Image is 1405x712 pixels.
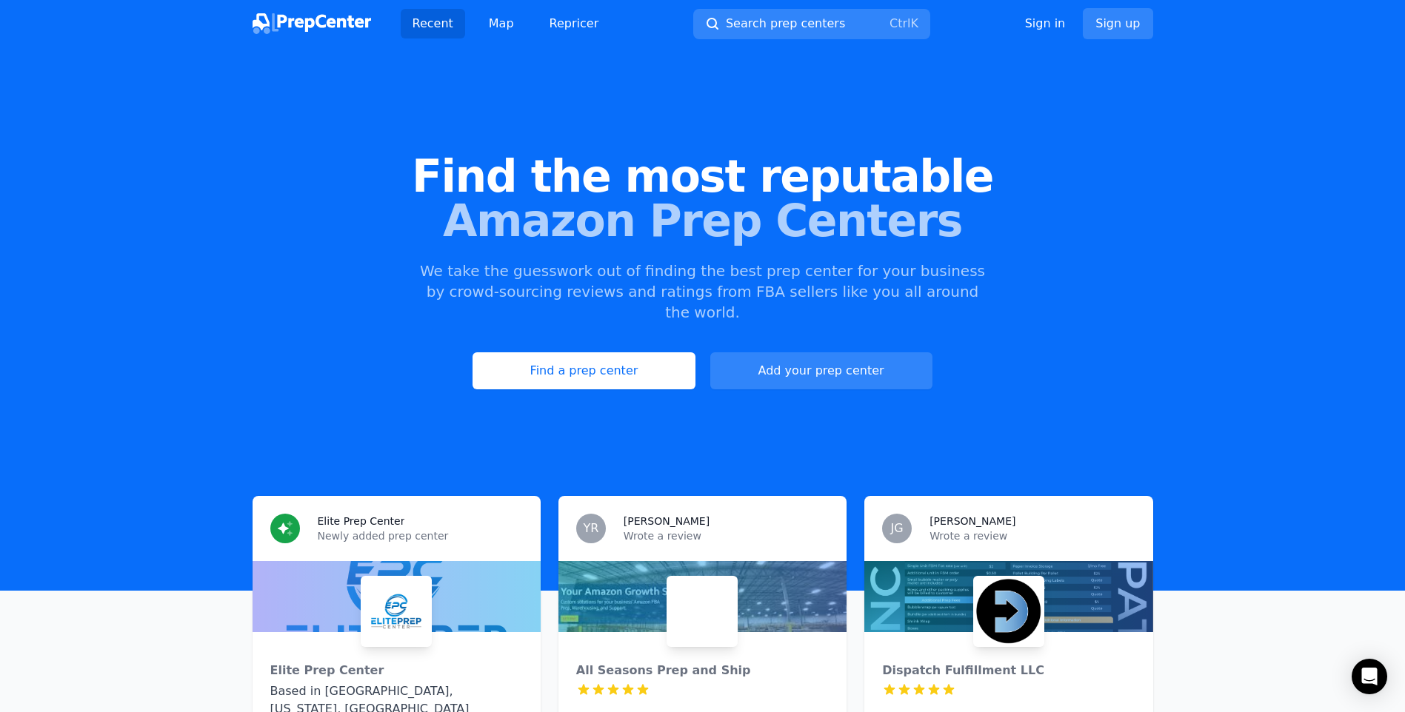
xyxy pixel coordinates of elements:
[726,15,845,33] span: Search prep centers
[364,579,429,644] img: Elite Prep Center
[910,16,918,30] kbd: K
[477,9,526,38] a: Map
[624,514,710,528] h3: [PERSON_NAME]
[891,523,904,534] span: JG
[401,9,465,38] a: Recent
[24,198,1381,243] span: Amazon Prep Centers
[253,13,371,34] img: PrepCenter
[882,662,1135,679] div: Dispatch Fulfillment LLC
[1083,8,1152,39] a: Sign up
[538,9,611,38] a: Repricer
[1025,15,1066,33] a: Sign in
[318,514,405,528] h3: Elite Prep Center
[624,528,829,543] p: Wrote a review
[318,528,523,543] p: Newly added prep center
[418,261,987,323] p: We take the guesswork out of finding the best prep center for your business by crowd-sourcing rev...
[24,154,1381,198] span: Find the most reputable
[1352,659,1387,694] div: Open Intercom Messenger
[670,579,735,644] img: All Seasons Prep and Ship
[693,9,930,39] button: Search prep centersCtrlK
[270,662,523,679] div: Elite Prep Center
[930,514,1015,528] h3: [PERSON_NAME]
[976,579,1041,644] img: Dispatch Fulfillment LLC
[890,16,910,30] kbd: Ctrl
[473,352,695,389] a: Find a prep center
[710,352,932,389] a: Add your prep center
[576,662,829,679] div: All Seasons Prep and Ship
[583,523,598,534] span: YR
[930,528,1135,543] p: Wrote a review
